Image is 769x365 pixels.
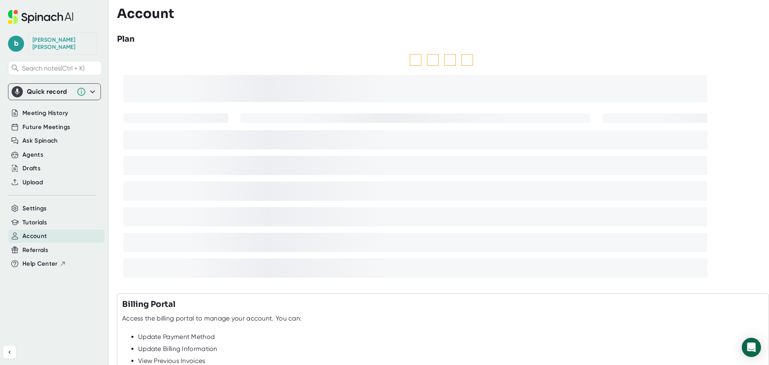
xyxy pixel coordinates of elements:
div: Update Payment Method [138,333,764,341]
span: b [8,36,24,52]
div: Byron Abels-Smit [32,36,93,50]
button: Meeting History [22,109,68,118]
div: Quick record [27,88,72,96]
div: View Previous Invoices [138,357,764,365]
button: Agents [22,150,43,159]
button: Help Center [22,259,66,268]
button: Collapse sidebar [3,346,16,359]
h3: Plan [117,33,135,45]
h3: Account [117,6,174,21]
button: Referrals [22,246,48,255]
button: Ask Spinach [22,136,58,145]
div: Open Intercom Messenger [742,338,761,357]
button: Tutorials [22,218,47,227]
button: Upload [22,178,43,187]
button: Future Meetings [22,123,70,132]
div: Access the billing portal to manage your account. You can: [122,315,302,323]
button: Account [22,232,47,241]
button: Drafts [22,164,40,173]
span: Help Center [22,259,58,268]
h3: Billing Portal [122,298,175,311]
div: Quick record [12,84,97,100]
span: Search notes (Ctrl + K) [22,65,99,72]
div: Update Billing Information [138,345,764,353]
button: Settings [22,204,47,213]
